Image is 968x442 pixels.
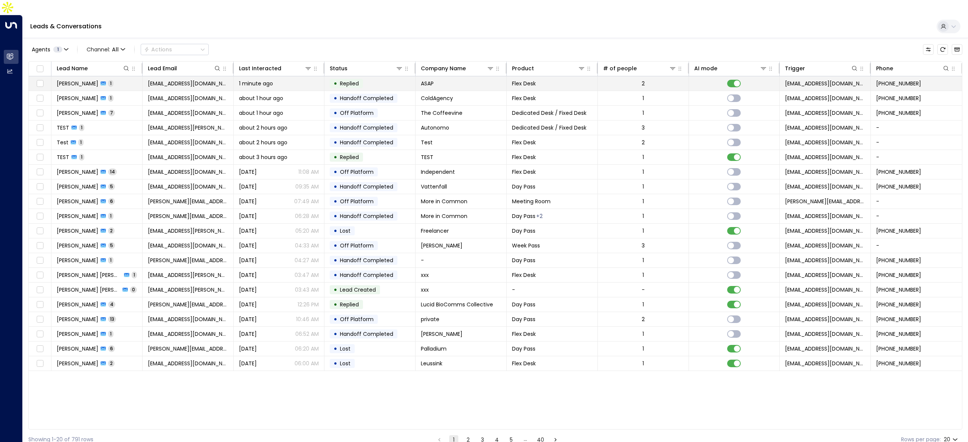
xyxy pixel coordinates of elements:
[785,257,865,264] span: info@onecowork.com
[148,198,228,205] span: adam@moreincommon.com
[340,153,359,161] span: Replied
[57,64,130,73] div: Lead Name
[785,360,865,367] span: info@onecowork.com
[642,360,644,367] div: 1
[694,64,717,73] div: AI mode
[141,44,209,55] button: Actions
[421,198,467,205] span: More in Common
[871,194,962,209] td: -
[785,242,865,249] span: info@onecowork.com
[57,345,98,352] span: Daniel
[642,271,644,279] div: 1
[512,315,535,323] span: Day Pass
[785,301,865,308] span: info@onecowork.com
[112,46,119,53] span: All
[78,139,84,145] span: 1
[876,330,921,338] span: +330688878881
[239,94,283,102] span: about 1 hour ago
[512,124,586,131] span: Dedicated Desk / Fixed Desk
[79,154,84,160] span: 1
[141,44,209,55] div: Button group with a nested menu
[876,315,921,323] span: +353873613728
[35,182,45,192] span: Toggle select row
[57,271,122,279] span: GABRIELA SILVEIRA NASCIMENTO
[512,183,535,190] span: Day Pass
[871,121,962,135] td: -
[108,360,115,366] span: 2
[57,168,98,176] span: Luke Dutton
[642,183,644,190] div: 1
[340,139,393,146] span: Handoff Completed
[239,64,281,73] div: Last Interacted
[144,46,172,53] div: Actions
[148,139,228,146] span: Blastf@gmail.com
[108,95,113,101] span: 1
[30,22,102,31] a: Leads & Conversations
[108,331,113,337] span: 1
[421,315,439,323] span: private
[785,109,865,117] span: info@onecowork.com
[53,46,62,53] span: 1
[84,44,128,55] button: Channel:All
[334,92,337,105] div: •
[148,109,228,117] span: alexkitain@gmail.com
[239,286,257,294] span: Yesterday
[148,94,228,102] span: Annelotvansteenbergen@hotmail.com
[334,239,337,252] div: •
[785,286,865,294] span: info@onecowork.com
[108,183,115,190] span: 5
[340,183,393,190] span: Handoff Completed
[239,242,257,249] span: Yesterday
[35,241,45,250] span: Toggle select row
[239,153,287,161] span: about 3 hours ago
[298,168,319,176] p: 11:08 AM
[148,227,228,235] span: penag.ivan@gmail.com
[35,153,45,162] span: Toggle select row
[421,80,434,87] span: ASAP
[642,345,644,352] div: 1
[334,283,337,296] div: •
[421,153,433,161] span: TEST
[334,269,337,281] div: •
[642,94,644,102] div: 1
[334,357,337,370] div: •
[334,254,337,267] div: •
[295,227,319,235] p: 05:20 AM
[421,330,462,338] span: Axelle Sarray
[871,135,962,150] td: -
[421,271,429,279] span: xxx
[421,139,433,146] span: Test
[32,47,50,52] span: Agents
[239,330,257,338] span: Oct 07, 2025
[148,271,228,279] span: sn.gabriela@gmail.com
[876,80,921,87] span: +34640882507
[876,227,921,235] span: +34641772722
[340,168,374,176] span: Off Platform
[642,286,645,294] div: -
[785,183,865,190] span: info@onecowork.com
[642,330,644,338] div: 1
[642,109,644,117] div: 1
[295,271,319,279] p: 03:47 AM
[35,79,45,88] span: Toggle select row
[876,64,893,73] div: Phone
[79,124,84,131] span: 1
[937,44,948,55] span: Refresh
[421,286,429,294] span: xxx
[642,198,644,205] div: 1
[642,153,644,161] div: 1
[334,210,337,223] div: •
[421,109,462,117] span: The Coffeevine
[785,168,865,176] span: info@onecowork.com
[512,227,535,235] span: Day Pass
[294,198,319,205] p: 07:49 AM
[421,183,447,190] span: Vattenfall
[340,109,374,117] span: Off Platform
[296,315,319,323] p: 10:46 AM
[239,183,257,190] span: Yesterday
[35,300,45,309] span: Toggle select row
[35,212,45,221] span: Toggle select row
[295,360,319,367] p: 06:00 AM
[785,212,865,220] span: info@onecowork.com
[295,286,319,294] p: 03:43 AM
